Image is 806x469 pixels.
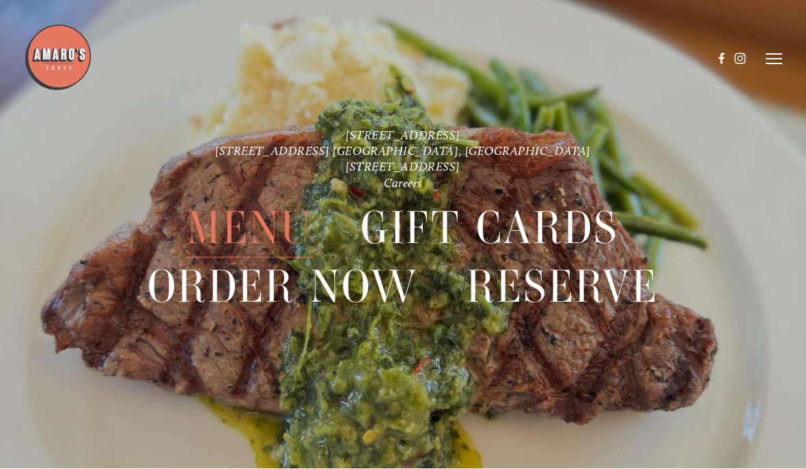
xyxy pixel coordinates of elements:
a: Menu [187,199,312,257]
span: Order Now [148,259,418,317]
img: Amaro's Table [24,24,92,92]
a: Order Now [148,259,418,317]
a: Gift Cards [361,199,618,257]
a: [STREET_ADDRESS] [346,160,460,175]
a: [STREET_ADDRESS] [346,128,460,143]
span: Reserve [467,259,658,317]
a: Reserve [467,259,658,317]
a: Careers [384,176,422,190]
a: [STREET_ADDRESS] [GEOGRAPHIC_DATA], [GEOGRAPHIC_DATA] [215,144,591,158]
